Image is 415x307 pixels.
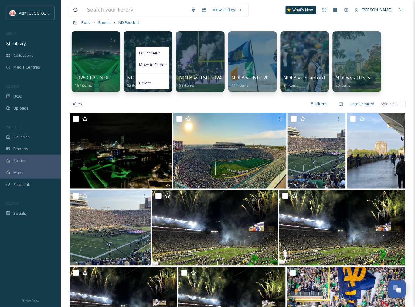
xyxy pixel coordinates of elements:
[75,83,92,88] span: 167 items
[307,98,330,110] div: Filters
[13,105,29,111] span: Uploads
[288,113,346,189] img: ext_1740171564.709624_cameronseandrumm@gmail.com-IMG_1269.jpeg
[336,83,351,88] span: 26 items
[179,83,194,88] span: 58 items
[127,83,142,88] span: 82 items
[22,297,39,304] a: Privacy Policy
[6,84,19,89] span: COLLECT
[231,75,274,88] a: NDFB vs. NIU 2024114 items
[286,6,316,14] a: What's New
[13,93,22,99] span: UGC
[388,280,406,298] button: Open Chat
[10,10,16,16] img: vsbm-stackedMISH_CMYKlogo2017.jpg
[13,158,26,164] span: Stories
[347,98,378,110] div: Date Created
[13,211,26,216] span: Socials
[13,170,23,176] span: Maps
[13,64,40,70] span: Media Centres
[13,134,30,140] span: Galleries
[284,75,325,88] a: NDFB vs. Stanford84 items
[173,113,287,189] img: 101224_NDFB-Stanford-296 (3).jpg
[75,75,126,88] a: 2025 CFP - NDFB vs. IU167 items
[352,4,395,16] a: [PERSON_NAME]
[22,299,39,303] span: Privacy Policy
[347,113,405,189] img: ext_1740171560.733016_cameronseandrumm@gmail.com-IMG_1259.jpeg
[381,101,397,107] span: Select all
[179,74,222,81] span: NDFB vs. FSU 2024
[127,74,168,81] span: NDFB v. UVA 2024
[98,20,111,25] span: Sports
[279,190,405,266] img: ext_1740171487.789386_cameronseandrumm@gmail.com-IMG_1801.jpeg
[210,4,245,16] a: View all files
[19,10,66,16] span: Visit [GEOGRAPHIC_DATA]
[6,201,18,206] span: SOCIALS
[81,20,90,25] span: Root
[70,113,172,189] img: DJI_0656-Adam%20Raschka (1).jpg
[231,74,274,81] span: NDFB vs. NIU 2024
[81,19,90,26] a: Root
[127,75,168,88] a: NDFB v. UVA 202482 items
[75,74,126,81] span: 2025 CFP - NDFB vs. IU
[13,146,28,152] span: Embeds
[231,83,249,88] span: 114 items
[13,41,26,46] span: Library
[179,75,222,88] a: NDFB vs. FSU 202458 items
[13,182,30,187] span: SnapLink
[13,52,33,58] span: Collections
[139,62,166,68] span: Move to Folder
[139,50,160,56] span: Edit / Share
[118,20,139,25] span: ND Football
[284,83,299,88] span: 84 items
[118,19,139,26] a: ND Football
[6,31,17,36] span: MEDIA
[6,125,20,129] span: WIDGETS
[336,74,409,81] span: NDFB vs. [US_STATE] A&M 2025
[284,74,325,81] span: NDFB vs. Stanford
[152,190,278,266] img: ext_1740171490.832913_cameronseandrumm@gmail.com-IMG_1802.jpeg
[336,75,409,88] a: NDFB vs. [US_STATE] A&M 202526 items
[84,3,188,17] input: Search your library
[139,80,151,86] span: Delete
[98,19,111,26] a: Sports
[362,7,392,12] span: [PERSON_NAME]
[70,101,82,107] span: 13 file s
[70,190,151,266] img: ext_1740171555.580468_cameronseandrumm@gmail.com-IMG_1270.jpeg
